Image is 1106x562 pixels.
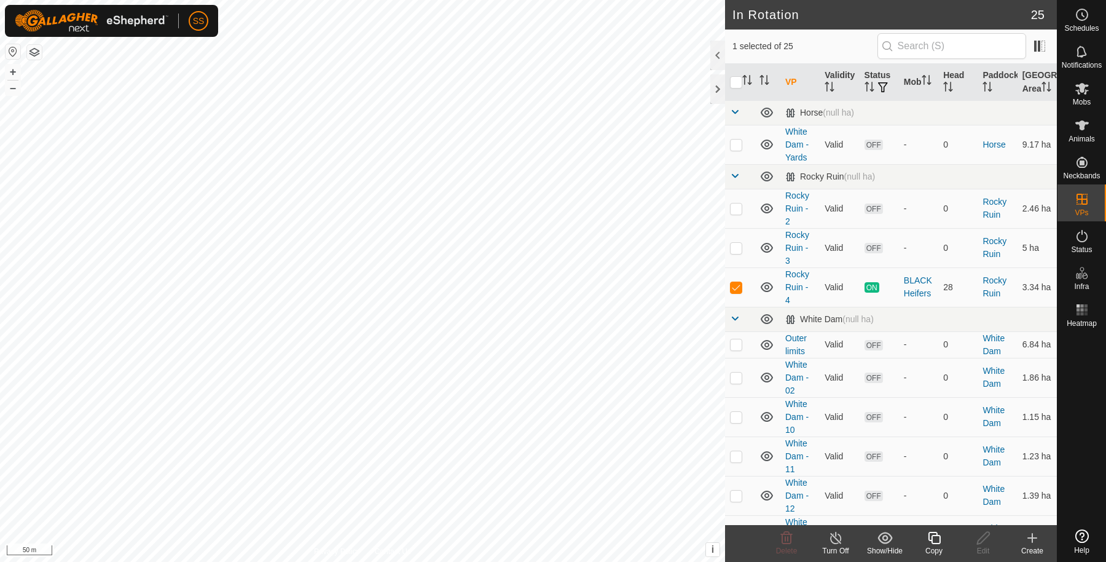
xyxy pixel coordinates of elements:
td: 0 [938,331,978,358]
a: Rocky Ruin [982,236,1006,259]
a: White Dam - 12 [785,478,809,513]
span: Schedules [1064,25,1099,32]
td: 0 [938,125,978,164]
th: Validity [820,64,859,101]
span: SS [193,15,205,28]
th: Paddock [978,64,1017,101]
span: Neckbands [1063,172,1100,180]
span: 25 [1031,6,1045,24]
span: OFF [865,140,883,150]
td: Valid [820,358,859,397]
a: Rocky Ruin [982,275,1006,298]
td: 1.86 ha [1018,358,1057,397]
span: Infra [1074,283,1089,290]
span: (null ha) [823,108,854,117]
a: Horse [982,140,1005,149]
span: (null ha) [842,314,874,324]
td: 5 ha [1018,228,1057,267]
span: VPs [1075,209,1088,216]
div: Edit [959,545,1008,556]
button: – [6,81,20,95]
td: Valid [820,228,859,267]
div: Create [1008,545,1057,556]
td: 0 [938,228,978,267]
th: [GEOGRAPHIC_DATA] Area [1018,64,1057,101]
div: - [904,489,933,502]
td: 1.23 ha [1018,437,1057,476]
span: OFF [865,412,883,422]
button: Reset Map [6,44,20,59]
div: Turn Off [811,545,860,556]
a: White Dam - 11 [785,438,809,474]
a: Rocky Ruin [982,197,1006,220]
span: Animals [1069,135,1095,143]
td: Valid [820,125,859,164]
a: White Dam [982,366,1005,389]
div: - [904,450,933,463]
span: Notifications [1062,61,1102,69]
span: OFF [865,340,883,350]
td: Valid [820,267,859,307]
button: + [6,65,20,79]
p-sorticon: Activate to sort [1041,84,1051,93]
div: - [904,138,933,151]
div: - [904,338,933,351]
a: White Dam [982,405,1005,428]
span: Help [1074,547,1089,554]
td: 1.39 ha [1018,476,1057,515]
a: Outer limits [785,333,807,356]
p-sorticon: Activate to sort [825,84,834,93]
td: 0 [938,515,978,555]
td: 0 [938,397,978,437]
a: White Dam - Yards [785,127,809,162]
div: Copy [909,545,959,556]
span: OFF [865,373,883,383]
a: White Dam [982,445,1005,467]
div: White Dam [785,314,874,325]
div: Horse [785,108,854,118]
a: White Dam [982,484,1005,507]
button: Map Layers [27,45,42,60]
p-sorticon: Activate to sort [742,77,752,87]
a: Rocky Ruin - 2 [785,191,809,226]
td: Valid [820,397,859,437]
td: 28 [938,267,978,307]
td: 0 [938,189,978,228]
span: OFF [865,491,883,501]
span: 1 selected of 25 [732,40,877,53]
a: White Dam - 02 [785,360,809,395]
h2: In Rotation [732,7,1031,22]
span: OFF [865,243,883,253]
td: 1.96 ha [1018,515,1057,555]
td: 0 [938,476,978,515]
div: Show/Hide [860,545,909,556]
td: Valid [820,189,859,228]
p-sorticon: Activate to sort [922,77,931,87]
button: i [706,543,720,556]
td: 6.84 ha [1018,331,1057,358]
td: 9.17 ha [1018,125,1057,164]
td: 0 [938,437,978,476]
span: Delete [776,547,798,555]
span: ON [865,282,879,293]
td: 1.15 ha [1018,397,1057,437]
a: Privacy Policy [314,546,360,557]
td: 3.34 ha [1018,267,1057,307]
div: - [904,202,933,215]
span: OFF [865,451,883,462]
a: Rocky Ruin - 4 [785,269,809,305]
div: BLACK Heifers [904,274,933,300]
a: Rocky Ruin - 3 [785,230,809,266]
span: (null ha) [844,172,876,181]
td: Valid [820,476,859,515]
div: - [904,242,933,255]
a: Help [1057,524,1106,559]
td: 0 [938,358,978,397]
td: Valid [820,515,859,555]
a: White Dam [982,333,1005,356]
th: Head [938,64,978,101]
div: Rocky Ruin [785,172,875,182]
div: - [904,371,933,384]
img: Gallagher Logo [15,10,168,32]
a: Contact Us [375,546,411,557]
